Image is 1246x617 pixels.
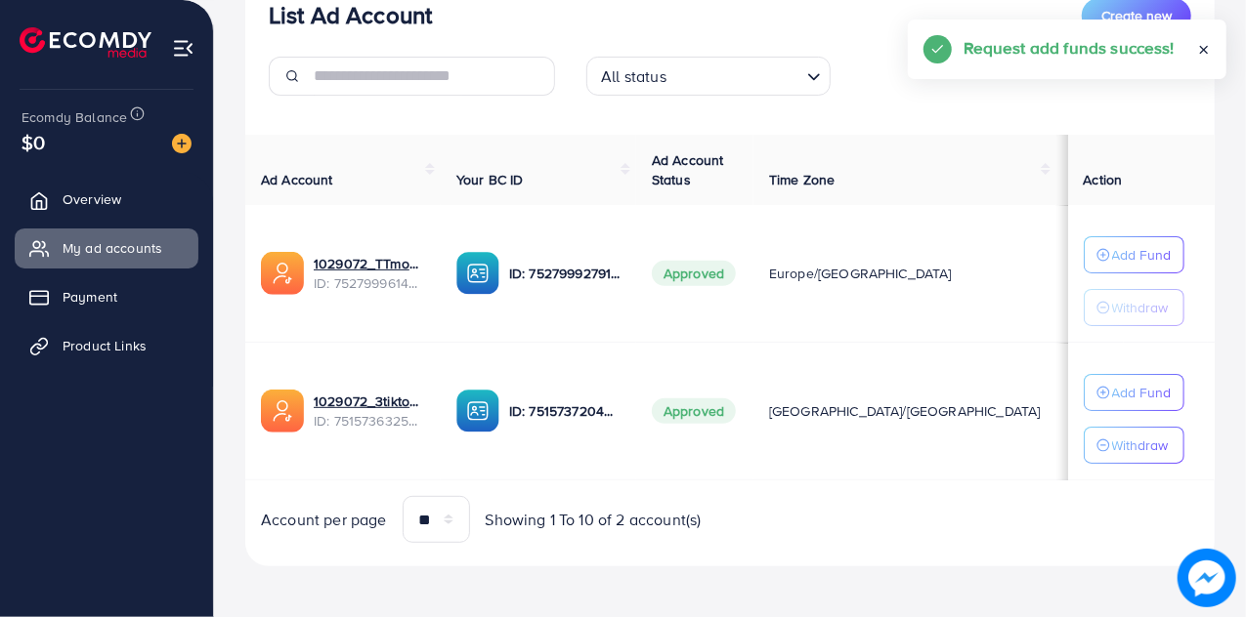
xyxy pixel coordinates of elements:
[261,252,304,295] img: ic-ads-acc.e4c84228.svg
[586,57,831,96] div: Search for option
[172,134,192,153] img: image
[172,37,194,60] img: menu
[269,1,432,29] h3: List Ad Account
[261,509,387,531] span: Account per page
[261,170,333,189] span: Ad Account
[314,391,425,411] a: 1029072_3tiktok_1749893989137
[456,170,524,189] span: Your BC ID
[456,252,499,295] img: ic-ba-acc.ded83a64.svg
[1084,170,1123,189] span: Action
[1084,289,1184,326] button: Withdraw
[314,254,425,273] a: 1029072_TTmonigrow_1752749004212
[15,277,198,316] a: Payment
[261,390,304,432] img: ic-ads-acc.e4c84228.svg
[314,391,425,432] div: <span class='underline'>1029072_3tiktok_1749893989137</span></br>7515736325211996168
[456,390,499,432] img: ic-ba-acc.ded83a64.svg
[1084,236,1184,273] button: Add Fund
[509,262,621,285] p: ID: 7527999279103574032
[63,189,121,209] span: Overview
[964,35,1175,61] h5: Request add funds success!
[1112,296,1169,319] p: Withdraw
[314,254,425,294] div: <span class='underline'>1029072_TTmonigrow_1752749004212</span></br>7527999614847467521
[63,238,162,258] span: My ad accounts
[1112,433,1169,457] p: Withdraw
[1112,381,1172,404] p: Add Fund
[652,398,736,424] span: Approved
[15,180,198,219] a: Overview
[769,401,1041,421] span: [GEOGRAPHIC_DATA]/[GEOGRAPHIC_DATA]
[509,399,621,423] p: ID: 7515737204606648321
[314,273,425,293] span: ID: 7527999614847467521
[63,287,117,307] span: Payment
[15,228,198,267] a: My ad accounts
[1112,243,1172,267] p: Add Fund
[769,170,835,189] span: Time Zone
[1101,6,1172,25] span: Create new
[597,62,670,91] span: All status
[21,107,127,127] span: Ecomdy Balance
[15,326,198,365] a: Product Links
[652,261,736,286] span: Approved
[20,27,151,58] img: logo
[314,411,425,431] span: ID: 7515736325211996168
[672,59,799,91] input: Search for option
[769,264,952,283] span: Europe/[GEOGRAPHIC_DATA]
[63,336,147,355] span: Product Links
[1084,427,1184,464] button: Withdraw
[1178,549,1236,607] img: image
[17,125,50,160] span: $0
[1084,374,1184,411] button: Add Fund
[652,150,724,189] span: Ad Account Status
[486,509,702,531] span: Showing 1 To 10 of 2 account(s)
